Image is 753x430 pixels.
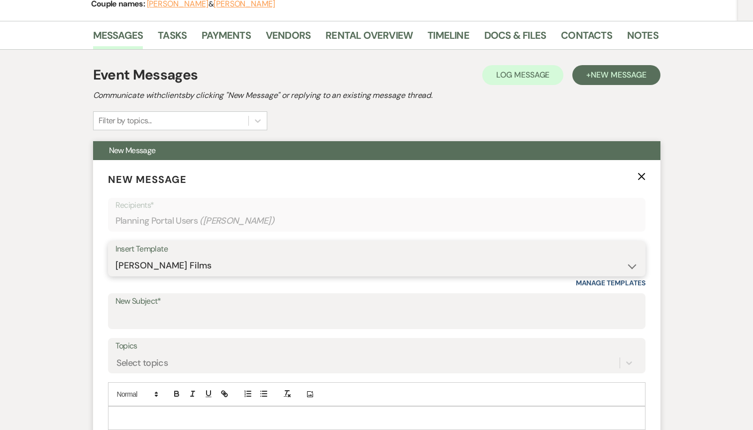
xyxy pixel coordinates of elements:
[115,242,638,257] div: Insert Template
[428,27,469,49] a: Timeline
[482,65,563,85] button: Log Message
[200,214,274,228] span: ( [PERSON_NAME] )
[116,356,168,370] div: Select topics
[109,145,156,156] span: New Message
[576,278,645,287] a: Manage Templates
[115,294,638,309] label: New Subject*
[93,89,660,101] h2: Communicate with clients by clicking "New Message" or replying to an existing message thread.
[115,211,638,231] div: Planning Portal Users
[99,115,152,127] div: Filter by topics...
[496,70,549,80] span: Log Message
[484,27,546,49] a: Docs & Files
[561,27,612,49] a: Contacts
[572,65,660,85] button: +New Message
[158,27,187,49] a: Tasks
[325,27,413,49] a: Rental Overview
[93,27,143,49] a: Messages
[266,27,311,49] a: Vendors
[627,27,658,49] a: Notes
[202,27,251,49] a: Payments
[93,65,198,86] h1: Event Messages
[108,173,187,186] span: New Message
[591,70,646,80] span: New Message
[115,339,638,353] label: Topics
[115,199,638,212] p: Recipients*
